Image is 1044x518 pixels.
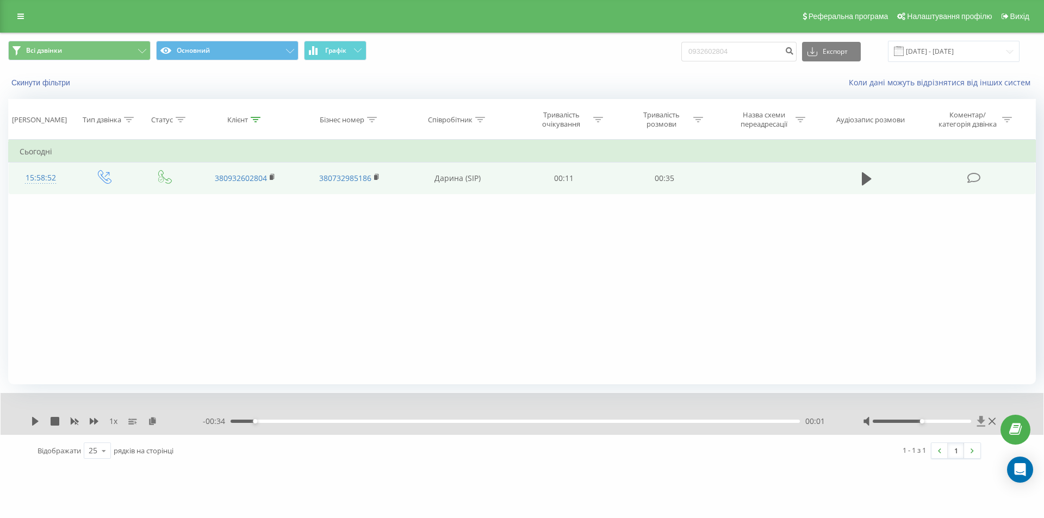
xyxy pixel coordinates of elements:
[26,46,62,55] span: Всі дзвінки
[9,141,1036,163] td: Сьогодні
[948,443,964,458] a: 1
[809,12,888,21] span: Реферальна програма
[802,42,861,61] button: Експорт
[109,416,117,427] span: 1 x
[151,115,173,124] div: Статус
[919,419,924,423] div: Accessibility label
[215,173,267,183] a: 380932602804
[325,47,346,54] span: Графік
[320,115,364,124] div: Бізнес номер
[319,173,371,183] a: 380732985186
[632,110,691,129] div: Тривалість розмови
[227,115,248,124] div: Клієнт
[1007,457,1033,483] div: Open Intercom Messenger
[114,446,173,455] span: рядків на сторінці
[735,110,793,129] div: Назва схеми переадресації
[903,445,926,455] div: 1 - 1 з 1
[907,12,992,21] span: Налаштування профілю
[156,41,299,60] button: Основний
[12,115,67,124] div: [PERSON_NAME]
[849,77,1036,88] a: Коли дані можуть відрізнятися вiд інших систем
[401,163,514,194] td: Дарина (SIP)
[83,115,121,124] div: Тип дзвінка
[836,115,905,124] div: Аудіозапис розмови
[89,445,97,456] div: 25
[1010,12,1029,21] span: Вихід
[532,110,591,129] div: Тривалість очікування
[253,419,257,423] div: Accessibility label
[681,42,797,61] input: Пошук за номером
[614,163,714,194] td: 00:35
[20,167,62,189] div: 15:58:52
[805,416,825,427] span: 00:01
[514,163,614,194] td: 00:11
[203,416,231,427] span: - 00:34
[304,41,366,60] button: Графік
[936,110,999,129] div: Коментар/категорія дзвінка
[428,115,473,124] div: Співробітник
[8,41,151,60] button: Всі дзвінки
[8,78,76,88] button: Скинути фільтри
[38,446,81,455] span: Відображати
